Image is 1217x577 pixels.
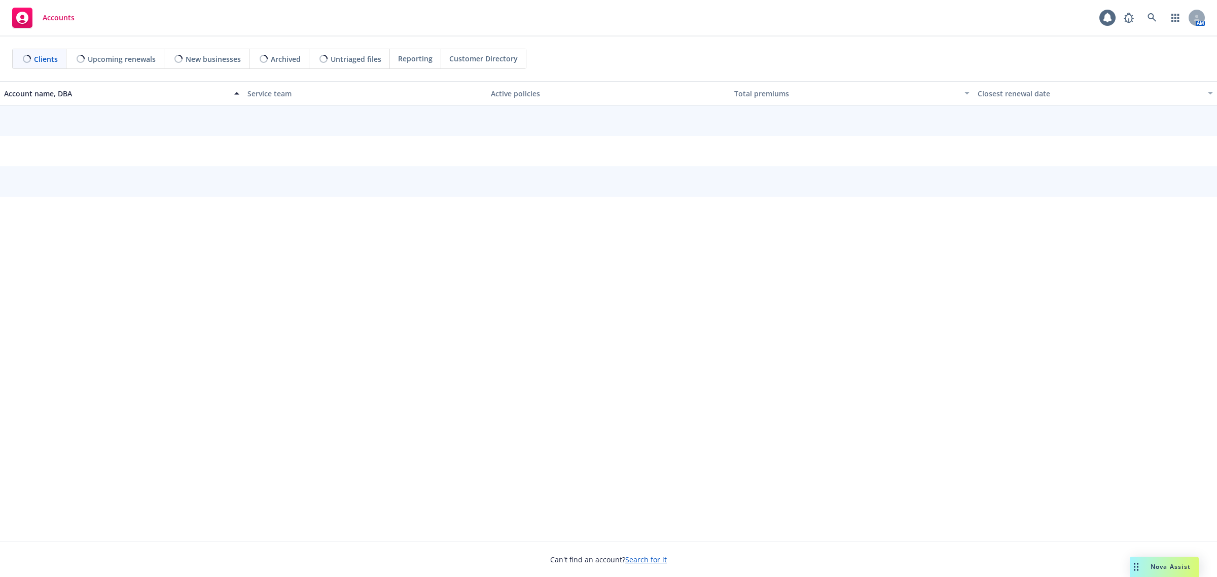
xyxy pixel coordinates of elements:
[1130,557,1199,577] button: Nova Assist
[8,4,79,32] a: Accounts
[243,81,487,105] button: Service team
[978,88,1202,99] div: Closest renewal date
[1165,8,1186,28] a: Switch app
[186,54,241,64] span: New businesses
[398,53,433,64] span: Reporting
[43,14,75,22] span: Accounts
[1130,557,1142,577] div: Drag to move
[487,81,730,105] button: Active policies
[331,54,381,64] span: Untriaged files
[271,54,301,64] span: Archived
[974,81,1217,105] button: Closest renewal date
[247,88,483,99] div: Service team
[34,54,58,64] span: Clients
[88,54,156,64] span: Upcoming renewals
[1142,8,1162,28] a: Search
[550,554,667,565] span: Can't find an account?
[1119,8,1139,28] a: Report a Bug
[4,88,228,99] div: Account name, DBA
[734,88,958,99] div: Total premiums
[730,81,974,105] button: Total premiums
[491,88,726,99] div: Active policies
[625,555,667,564] a: Search for it
[1151,562,1191,571] span: Nova Assist
[449,53,518,64] span: Customer Directory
